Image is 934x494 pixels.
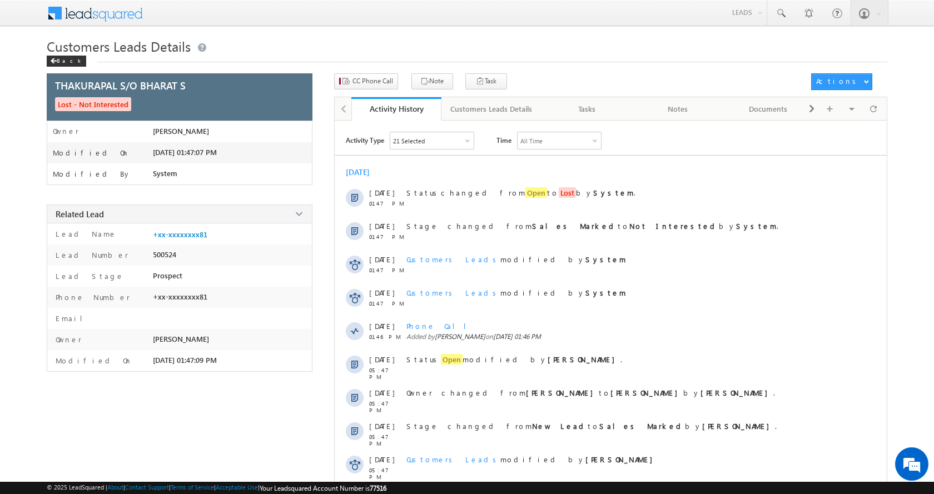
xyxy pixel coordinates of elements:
a: Acceptable Use [216,483,258,491]
label: Modified On [53,356,132,365]
span: [DATE] [369,255,394,264]
span: 01:47 PM [369,300,403,307]
span: 500524 [153,250,176,259]
span: Customers Leads Details [47,37,191,55]
button: Note [411,73,453,89]
span: 01:47 PM [369,200,403,207]
a: Customers Leads Details [441,97,542,121]
div: Back [47,56,86,67]
label: Owner [53,335,82,344]
strong: [PERSON_NAME] [526,388,599,397]
span: THAKURAPAL S/O BHARAT S [55,78,186,92]
span: Time [496,132,511,148]
span: +xx-xxxxxxxx81 [153,230,207,239]
span: Lost - Not Interested [55,97,131,111]
span: © 2025 LeadSquared | | | | | [47,483,386,492]
span: modified by [406,288,626,297]
span: [DATE] [369,188,394,197]
a: About [107,483,123,491]
span: changed from to by . [406,187,635,198]
span: [DATE] [369,288,394,297]
span: 05:47 PM [369,467,403,480]
div: Tasks [551,102,623,116]
label: Modified On [53,148,130,157]
a: Documents [723,97,814,121]
span: modified by [406,455,658,464]
span: [DATE] 01:47:09 PM [153,356,217,365]
button: Task [465,73,507,89]
span: [DATE] 01:46 PM [493,332,541,341]
a: Terms of Service [171,483,214,491]
div: Customers Leads Details [450,102,532,116]
strong: System [736,221,777,231]
span: 01:47 PM [369,267,403,273]
a: Contact Support [125,483,169,491]
span: Your Leadsquared Account Number is [260,484,386,492]
span: 05:47 PM [369,400,403,413]
span: Customers Leads [406,455,500,464]
strong: Sales Marked [599,421,685,431]
span: Stage changed from to by . [406,421,777,431]
div: All Time [520,137,543,144]
strong: [PERSON_NAME] [548,355,620,364]
strong: [PERSON_NAME] [585,455,658,464]
span: Status modified by . [406,354,622,365]
strong: System [593,188,634,197]
div: 21 Selected [393,137,425,144]
div: Documents [732,102,804,116]
span: Open [441,354,463,365]
span: 01:46 PM [369,333,403,340]
span: 05:47 PM [369,367,403,380]
a: Notes [633,97,723,121]
strong: System [585,255,626,264]
span: [DATE] [369,221,394,231]
strong: [PERSON_NAME] [702,421,775,431]
strong: [PERSON_NAME] [610,388,683,397]
strong: New Lead [532,421,588,431]
strong: [PERSON_NAME] [700,388,773,397]
label: Owner [53,127,79,136]
span: [DATE] [369,321,394,331]
span: [DATE] [369,355,394,364]
div: [DATE] [346,167,382,177]
span: Owner changed from to by . [406,388,775,397]
div: Notes [642,102,713,116]
strong: Sales Marked [532,221,618,231]
a: Tasks [542,97,633,121]
span: Stage changed from to by . [406,221,778,231]
span: Prospect [153,271,182,280]
span: Lost [559,187,576,198]
span: [DATE] [369,455,394,464]
span: [PERSON_NAME] [435,332,485,341]
span: Status [406,188,441,197]
span: +xx-xxxxxxxx81 [153,292,207,301]
a: Activity History [351,97,442,121]
button: Actions [811,73,872,90]
span: Customers Leads [406,288,500,297]
span: Phone Call [406,321,475,331]
span: modified by [406,255,626,264]
span: System [153,169,177,178]
span: Related Lead [56,208,104,219]
span: Customers Leads [406,255,500,264]
span: CC Phone Call [352,76,393,86]
span: 05:47 PM [369,433,403,447]
label: Modified By [53,169,131,178]
button: CC Phone Call [334,73,398,89]
span: [PERSON_NAME] [153,127,209,136]
span: 77516 [370,484,386,492]
span: [PERSON_NAME] [153,335,209,343]
label: Lead Stage [53,271,124,281]
label: Email [53,313,91,323]
label: Lead Name [53,229,117,238]
div: Actions [816,76,860,86]
span: Open [525,187,547,198]
strong: System [585,288,626,297]
div: Activity History [360,103,434,114]
strong: Not Interested [629,221,719,231]
span: [DATE] [369,388,394,397]
span: [DATE] 01:47:07 PM [153,148,217,157]
span: Added by on [406,332,839,341]
label: Phone Number [53,292,130,302]
span: [DATE] [369,421,394,431]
